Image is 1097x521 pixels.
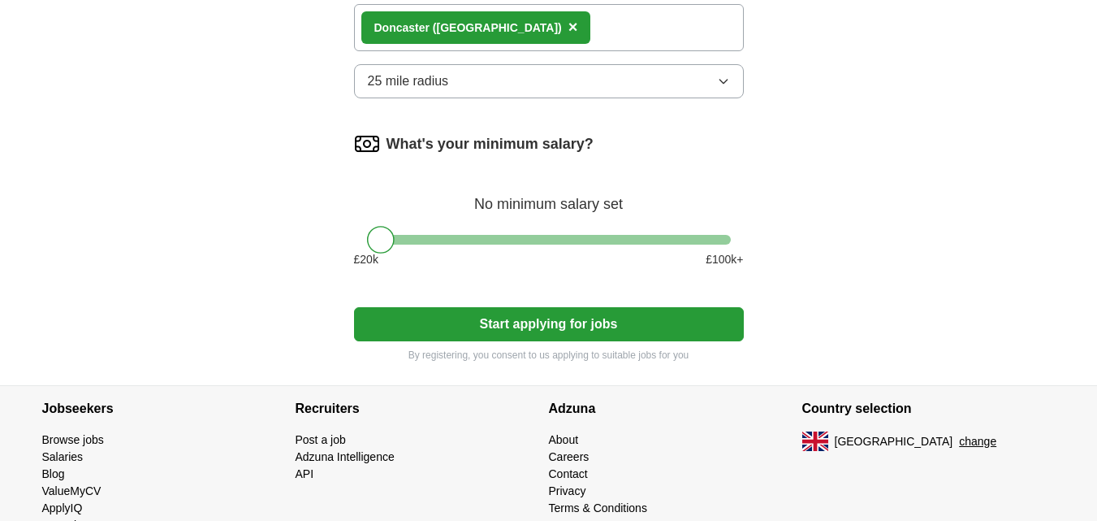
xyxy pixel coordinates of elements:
[296,433,346,446] a: Post a job
[354,251,378,268] span: £ 20 k
[387,133,594,155] label: What's your minimum salary?
[42,467,65,480] a: Blog
[354,348,744,363] p: By registering, you consent to us applying to suitable jobs for you
[296,450,395,463] a: Adzuna Intelligence
[549,450,590,463] a: Careers
[42,450,84,463] a: Salaries
[368,72,449,91] span: 25 mile radius
[354,64,744,98] button: 25 mile radius
[374,21,430,34] strong: Doncaster
[568,18,578,36] span: ×
[42,433,104,446] a: Browse jobs
[433,21,562,34] span: ([GEOGRAPHIC_DATA])
[802,432,828,451] img: UK flag
[549,501,647,514] a: Terms & Conditions
[835,433,953,450] span: [GEOGRAPHIC_DATA]
[549,467,588,480] a: Contact
[354,176,744,215] div: No minimum salary set
[959,433,996,450] button: change
[296,467,314,480] a: API
[706,251,743,268] span: £ 100 k+
[549,484,586,497] a: Privacy
[549,433,579,446] a: About
[568,15,578,40] button: ×
[354,131,380,157] img: salary.png
[42,501,83,514] a: ApplyIQ
[42,484,101,497] a: ValueMyCV
[802,386,1056,432] h4: Country selection
[354,307,744,341] button: Start applying for jobs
